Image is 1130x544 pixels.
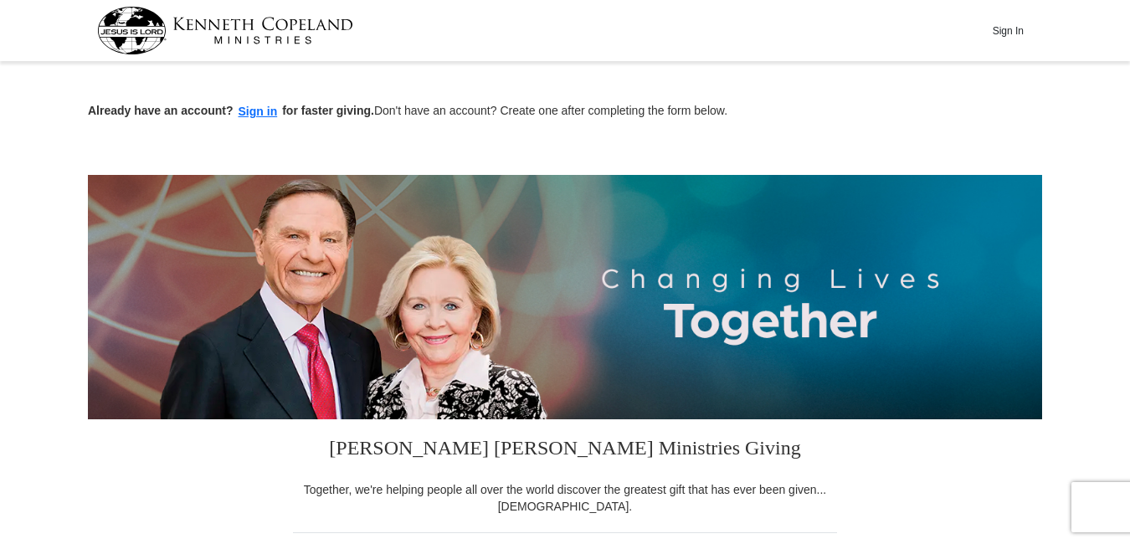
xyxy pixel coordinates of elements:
[293,481,837,515] div: Together, we're helping people all over the world discover the greatest gift that has ever been g...
[97,7,353,54] img: kcm-header-logo.svg
[983,18,1033,44] button: Sign In
[293,419,837,481] h3: [PERSON_NAME] [PERSON_NAME] Ministries Giving
[234,102,283,121] button: Sign in
[88,102,1042,121] p: Don't have an account? Create one after completing the form below.
[88,104,374,117] strong: Already have an account? for faster giving.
